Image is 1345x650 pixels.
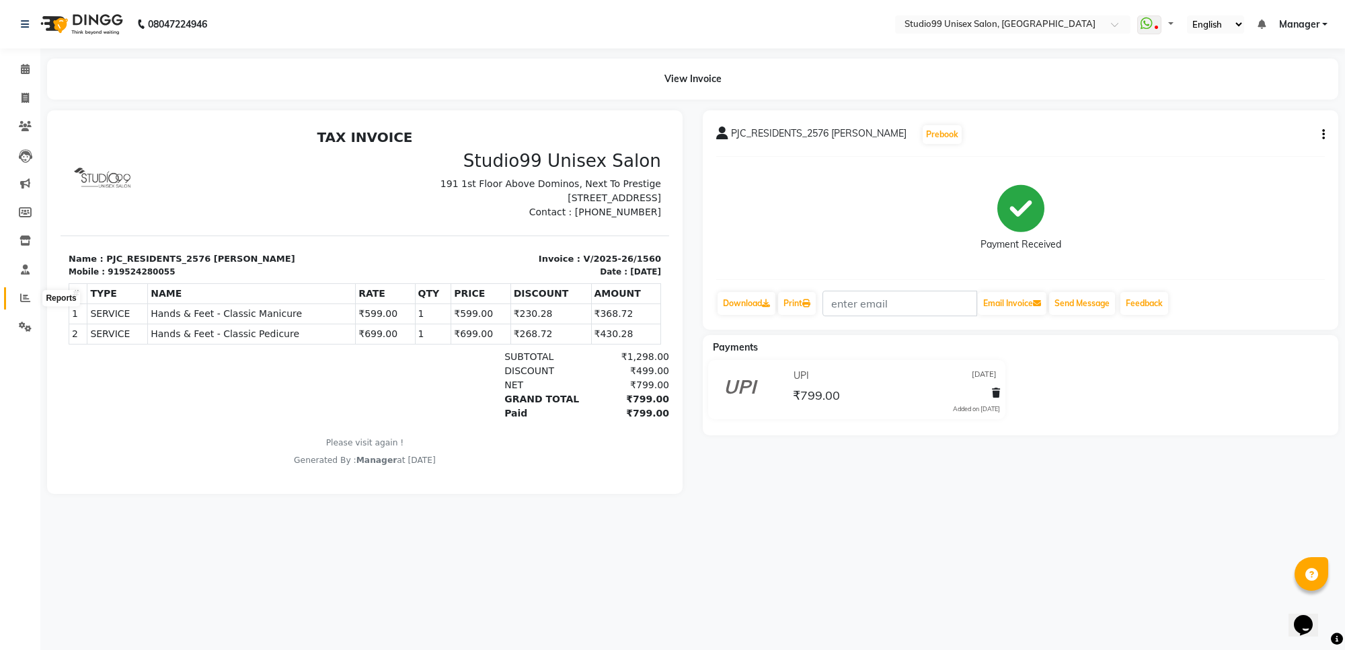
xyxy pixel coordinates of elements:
th: NAME [87,159,295,180]
button: Send Message [1049,292,1115,315]
div: Added on [DATE] [953,404,1000,414]
span: Hands & Feet - Classic Manicure [90,183,292,197]
span: Hands & Feet - Classic Pedicure [90,203,292,217]
th: # [9,159,27,180]
div: 919524280055 [47,142,114,154]
td: ₹430.28 [531,200,601,220]
p: Name : PJC_RESIDENTS_2576 [PERSON_NAME] [8,129,297,142]
div: GRAND TOTAL [436,268,522,283]
div: Generated By : at [DATE] [8,330,601,342]
span: Payments [713,341,758,353]
div: Mobile : [8,142,44,154]
div: View Invoice [47,59,1338,100]
td: ₹599.00 [295,180,354,200]
td: 2 [9,200,27,220]
div: Payment Received [981,238,1061,252]
td: ₹230.28 [450,180,531,200]
div: ₹799.00 [523,254,609,268]
div: DISCOUNT [436,240,522,254]
span: PJC_RESIDENTS_2576 [PERSON_NAME] [731,127,907,145]
div: ₹799.00 [523,268,609,283]
span: UPI [794,369,809,383]
a: Feedback [1120,292,1168,315]
td: ₹368.72 [531,180,601,200]
span: Manager [1279,17,1319,32]
p: Contact : [PHONE_NUMBER] [313,81,601,96]
img: logo [34,5,126,43]
div: SUBTOTAL [436,226,522,240]
h3: Studio99 Unisex Salon [313,27,601,48]
td: SERVICE [27,200,87,220]
th: AMOUNT [531,159,601,180]
th: QTY [354,159,391,180]
th: PRICE [391,159,450,180]
td: 1 [9,180,27,200]
div: [DATE] [570,142,601,154]
div: ₹1,298.00 [523,226,609,240]
td: ₹699.00 [391,200,450,220]
div: Reports [42,291,79,307]
td: ₹268.72 [450,200,531,220]
th: RATE [295,159,354,180]
p: 191 1st Floor Above Dominos, Next To Prestige [STREET_ADDRESS] [313,53,601,81]
td: ₹699.00 [295,200,354,220]
b: 08047224946 [148,5,207,43]
span: [DATE] [972,369,997,383]
div: ₹499.00 [523,240,609,254]
p: Please visit again ! [8,313,601,325]
button: Prebook [923,125,962,144]
p: Invoice : V/2025-26/1560 [313,129,601,142]
div: ₹799.00 [523,283,609,297]
td: 1 [354,180,391,200]
a: Download [718,292,775,315]
div: NET [436,254,522,268]
iframe: chat widget [1289,596,1332,637]
span: ₹799.00 [793,388,840,406]
div: Date : [539,142,567,154]
button: Email Invoice [978,292,1046,315]
a: Print [778,292,816,315]
h2: TAX INVOICE [8,5,601,22]
input: enter email [822,291,977,316]
td: ₹599.00 [391,180,450,200]
div: Paid [436,283,522,297]
th: DISCOUNT [450,159,531,180]
td: 1 [354,200,391,220]
th: TYPE [27,159,87,180]
span: Manager [296,332,337,341]
td: SERVICE [27,180,87,200]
